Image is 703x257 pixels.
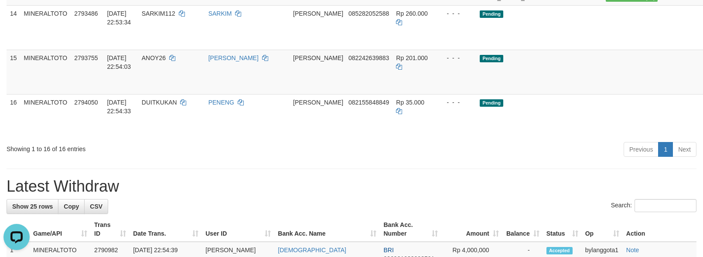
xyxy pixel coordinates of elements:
[543,217,582,242] th: Status: activate to sort column ascending
[7,50,20,94] td: 15
[91,217,130,242] th: Trans ID: activate to sort column ascending
[90,203,102,210] span: CSV
[348,99,389,106] span: Copy 082155848849 to clipboard
[7,94,20,139] td: 16
[142,99,177,106] span: DUITKUKAN
[3,3,30,30] button: Open LiveChat chat widget
[293,99,343,106] span: [PERSON_NAME]
[582,217,623,242] th: Op: activate to sort column ascending
[20,50,71,94] td: MINERALTOTO
[440,98,473,107] div: - - -
[7,5,20,50] td: 14
[635,199,696,212] input: Search:
[7,141,287,153] div: Showing 1 to 16 of 16 entries
[348,54,389,61] span: Copy 082242639883 to clipboard
[107,54,131,70] span: [DATE] 22:54:03
[20,5,71,50] td: MINERALTOTO
[348,10,389,17] span: Copy 085282052588 to clipboard
[383,247,393,254] span: BRI
[293,10,343,17] span: [PERSON_NAME]
[130,217,202,242] th: Date Trans.: activate to sort column ascending
[441,217,502,242] th: Amount: activate to sort column ascending
[546,247,573,254] span: Accepted
[502,217,543,242] th: Balance: activate to sort column ascending
[396,10,427,17] span: Rp 260.000
[480,55,503,62] span: Pending
[58,199,85,214] a: Copy
[278,247,346,254] a: [DEMOGRAPHIC_DATA]
[20,94,71,139] td: MINERALTOTO
[293,54,343,61] span: [PERSON_NAME]
[440,9,473,18] div: - - -
[208,99,234,106] a: PENENG
[624,142,659,157] a: Previous
[7,217,30,242] th: ID: activate to sort column descending
[480,99,503,107] span: Pending
[208,10,232,17] a: SARKIM
[626,247,639,254] a: Note
[30,217,91,242] th: Game/API: activate to sort column ascending
[611,199,696,212] label: Search:
[623,217,696,242] th: Action
[64,203,79,210] span: Copy
[7,199,58,214] a: Show 25 rows
[7,178,696,195] h1: Latest Withdraw
[142,54,166,61] span: ANOY26
[274,217,380,242] th: Bank Acc. Name: activate to sort column ascending
[142,10,175,17] span: SARKIM112
[396,54,427,61] span: Rp 201.000
[480,10,503,18] span: Pending
[107,99,131,115] span: [DATE] 22:54:33
[74,99,98,106] span: 2794050
[74,10,98,17] span: 2793486
[396,99,424,106] span: Rp 35.000
[12,203,53,210] span: Show 25 rows
[84,199,108,214] a: CSV
[440,54,473,62] div: - - -
[380,217,441,242] th: Bank Acc. Number: activate to sort column ascending
[672,142,696,157] a: Next
[74,54,98,61] span: 2793755
[208,54,259,61] a: [PERSON_NAME]
[202,217,274,242] th: User ID: activate to sort column ascending
[658,142,673,157] a: 1
[107,10,131,26] span: [DATE] 22:53:34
